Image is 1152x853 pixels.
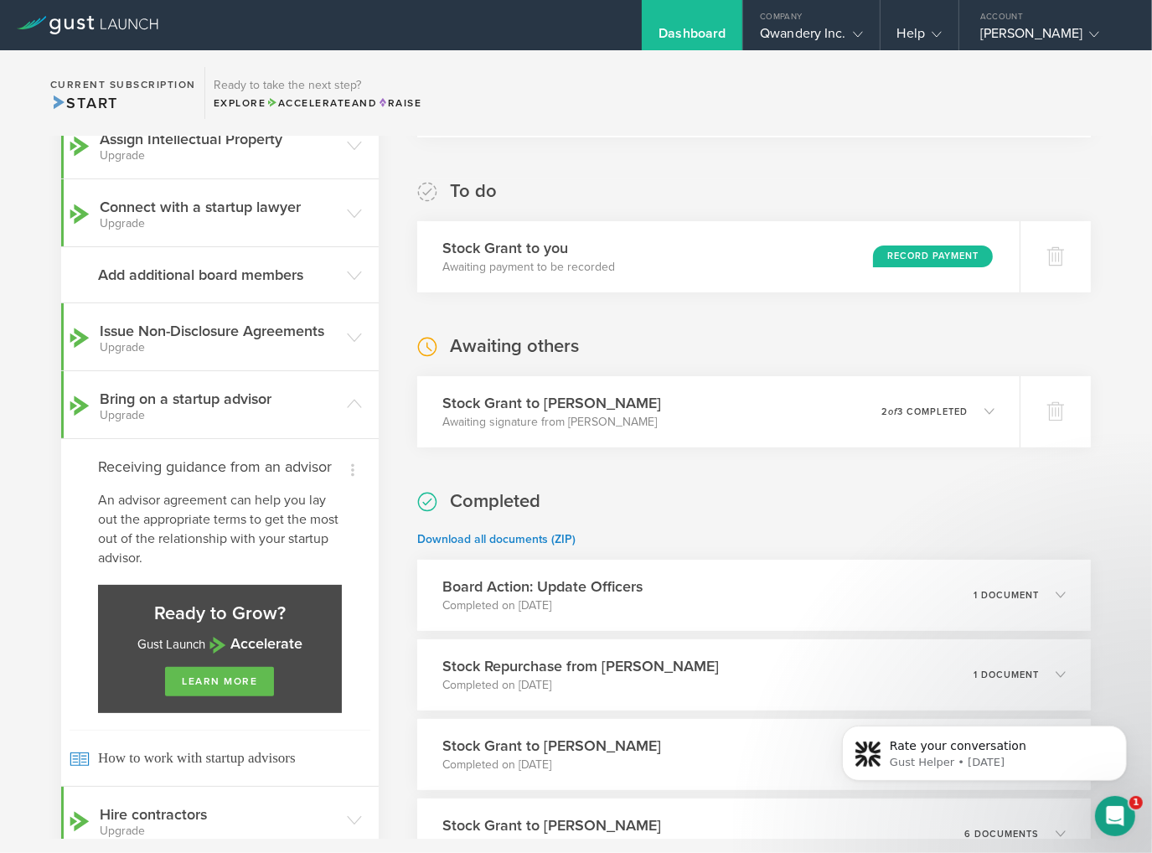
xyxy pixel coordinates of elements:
h3: Stock Grant to [PERSON_NAME] [442,814,661,836]
h3: Issue Non-Disclosure Agreements [100,320,338,354]
a: Download all documents (ZIP) [417,532,576,546]
h3: Ready to take the next step? [214,80,421,91]
p: Awaiting payment to be recorded [442,259,615,276]
h3: Stock Repurchase from [PERSON_NAME] [442,655,719,677]
small: Upgrade [100,410,338,421]
p: Completed on [DATE] [442,597,643,614]
em: of [888,406,897,417]
h3: Stock Grant to [PERSON_NAME] [442,392,661,414]
small: Upgrade [100,342,338,354]
p: Awaiting signature from [PERSON_NAME] [442,414,661,431]
a: How to work with startup advisors [61,730,379,786]
h3: Stock Grant to [PERSON_NAME] [442,735,661,757]
h3: Board Action: Update Officers [442,576,643,597]
span: Accelerate [266,97,352,109]
p: Completed on [DATE] [442,677,719,694]
span: 1 [1129,796,1143,809]
span: and [266,97,378,109]
div: [PERSON_NAME] [980,25,1123,50]
div: Dashboard [659,25,726,50]
p: Gust Launch [115,634,325,654]
small: Upgrade [100,150,338,162]
h2: Completed [450,489,540,514]
h2: Awaiting others [450,334,579,359]
h3: Hire contractors [100,804,338,837]
a: learn more [165,667,274,696]
h3: Add additional board members [98,264,338,286]
div: Help [897,25,942,50]
h3: Bring on a startup advisor [100,388,338,421]
h2: To do [450,179,497,204]
iframe: Intercom live chat [1095,796,1135,836]
small: Upgrade [100,218,338,230]
p: An advisor agreement can help you lay out the appropriate terms to get the most out of the relati... [98,491,342,568]
div: Ready to take the next step?ExploreAccelerateandRaise [204,67,430,119]
strong: Accelerate [230,634,302,653]
h3: Connect with a startup lawyer [100,196,338,230]
div: Explore [214,96,421,111]
div: Stock Grant to youAwaiting payment to be recordedRecord Payment [417,221,1020,292]
span: Raise [377,97,421,109]
p: 1 document [974,591,1039,600]
h4: Receiving guidance from an advisor [98,456,342,478]
h3: Assign Intellectual Property [100,128,338,162]
div: Qwandery Inc. [760,25,862,50]
iframe: Intercom notifications message [817,690,1152,808]
h3: Ready to Grow? [115,602,325,626]
p: 6 documents [964,830,1039,839]
p: Completed on [DATE] [442,757,661,773]
span: Start [50,94,118,112]
p: 1 document [974,670,1039,680]
h3: Stock Grant to you [442,237,615,259]
div: Record Payment [873,246,993,267]
span: How to work with startup advisors [70,730,370,786]
p: 2 3 completed [881,407,968,416]
small: Upgrade [100,825,338,837]
p: Completed on [DATE] [442,836,661,853]
h2: Current Subscription [50,80,196,90]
